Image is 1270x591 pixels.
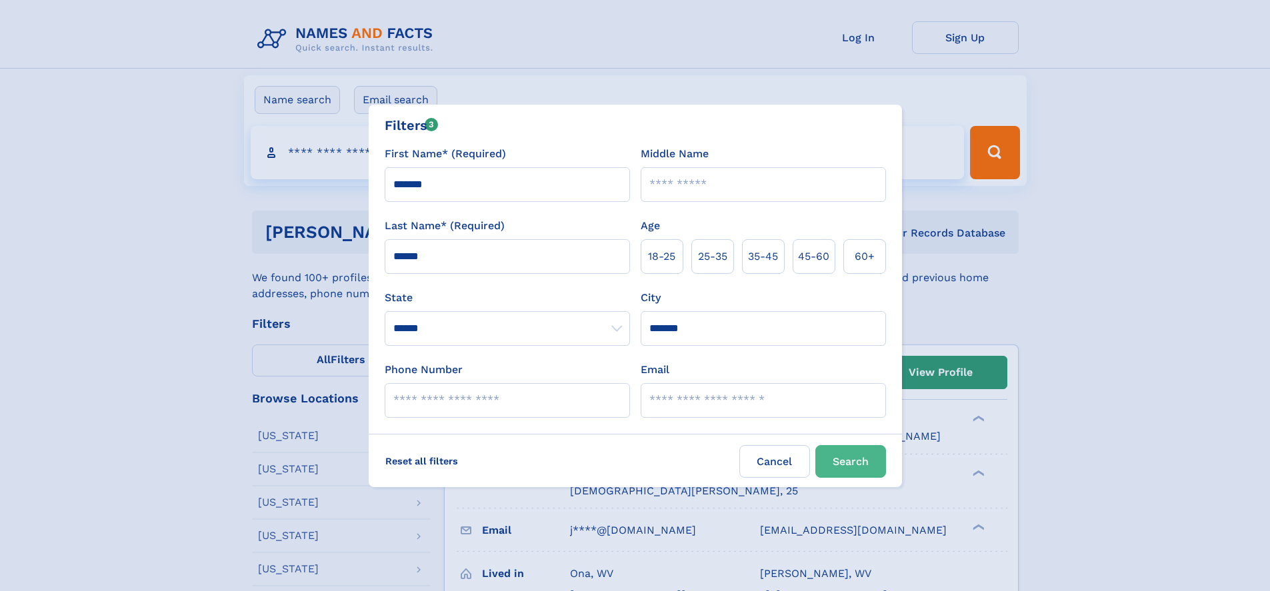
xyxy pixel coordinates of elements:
[385,290,630,306] label: State
[748,249,778,265] span: 35‑45
[385,362,463,378] label: Phone Number
[385,146,506,162] label: First Name* (Required)
[377,445,467,477] label: Reset all filters
[698,249,727,265] span: 25‑35
[385,115,439,135] div: Filters
[641,362,669,378] label: Email
[855,249,875,265] span: 60+
[739,445,810,478] label: Cancel
[641,146,709,162] label: Middle Name
[641,218,660,234] label: Age
[385,218,505,234] label: Last Name* (Required)
[641,290,661,306] label: City
[798,249,829,265] span: 45‑60
[815,445,886,478] button: Search
[648,249,675,265] span: 18‑25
